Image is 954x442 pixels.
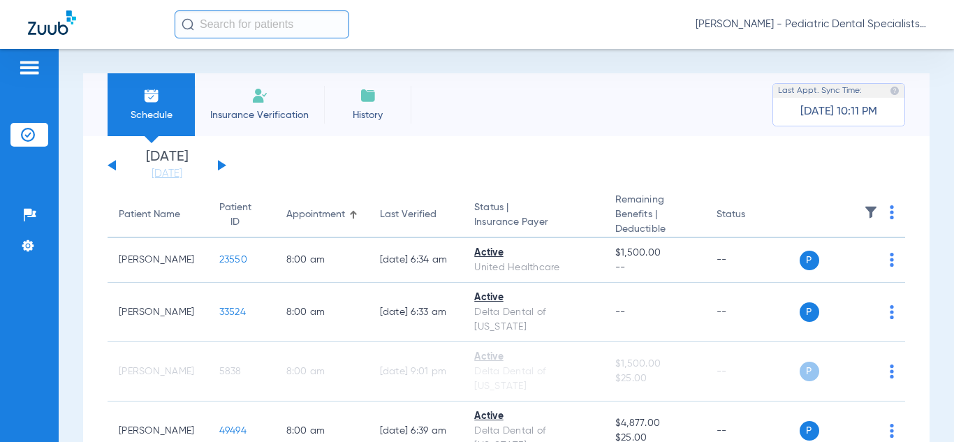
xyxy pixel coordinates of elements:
[474,246,593,260] div: Active
[705,283,800,342] td: --
[615,260,694,275] span: --
[108,283,208,342] td: [PERSON_NAME]
[219,200,264,230] div: Patient ID
[369,283,464,342] td: [DATE] 6:33 AM
[275,342,369,402] td: 8:00 AM
[705,193,800,238] th: Status
[119,207,180,222] div: Patient Name
[884,375,954,442] iframe: Chat Widget
[205,108,314,122] span: Insurance Verification
[615,307,626,317] span: --
[380,207,436,222] div: Last Verified
[219,367,242,376] span: 5838
[125,150,209,181] li: [DATE]
[615,246,694,260] span: $1,500.00
[125,167,209,181] a: [DATE]
[182,18,194,31] img: Search Icon
[615,371,694,386] span: $25.00
[360,87,376,104] img: History
[858,424,872,438] img: x.svg
[890,205,894,219] img: group-dot-blue.svg
[890,305,894,319] img: group-dot-blue.svg
[118,108,184,122] span: Schedule
[800,362,819,381] span: P
[369,342,464,402] td: [DATE] 9:01 PM
[119,207,197,222] div: Patient Name
[800,302,819,322] span: P
[474,215,593,230] span: Insurance Payer
[175,10,349,38] input: Search for patients
[858,305,872,319] img: x.svg
[858,364,872,378] img: x.svg
[705,342,800,402] td: --
[28,10,76,35] img: Zuub Logo
[286,207,345,222] div: Appointment
[219,255,247,265] span: 23550
[108,342,208,402] td: [PERSON_NAME]
[275,283,369,342] td: 8:00 AM
[615,357,694,371] span: $1,500.00
[474,305,593,334] div: Delta Dental of [US_STATE]
[705,238,800,283] td: --
[615,222,694,237] span: Deductible
[778,84,862,98] span: Last Appt. Sync Time:
[143,87,160,104] img: Schedule
[108,238,208,283] td: [PERSON_NAME]
[18,59,41,76] img: hamburger-icon
[369,238,464,283] td: [DATE] 6:34 AM
[275,238,369,283] td: 8:00 AM
[380,207,453,222] div: Last Verified
[219,200,251,230] div: Patient ID
[251,87,268,104] img: Manual Insurance Verification
[864,205,878,219] img: filter.svg
[890,253,894,267] img: group-dot-blue.svg
[335,108,401,122] span: History
[800,421,819,441] span: P
[800,251,819,270] span: P
[474,290,593,305] div: Active
[890,364,894,378] img: group-dot-blue.svg
[474,260,593,275] div: United Healthcare
[474,409,593,424] div: Active
[604,193,705,238] th: Remaining Benefits |
[219,307,246,317] span: 33524
[858,253,872,267] img: x.svg
[696,17,926,31] span: [PERSON_NAME] - Pediatric Dental Specialists of [GEOGRAPHIC_DATA][US_STATE]
[890,86,900,96] img: last sync help info
[615,416,694,431] span: $4,877.00
[286,207,358,222] div: Appointment
[800,105,877,119] span: [DATE] 10:11 PM
[474,364,593,394] div: Delta Dental of [US_STATE]
[463,193,604,238] th: Status |
[474,350,593,364] div: Active
[219,426,247,436] span: 49494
